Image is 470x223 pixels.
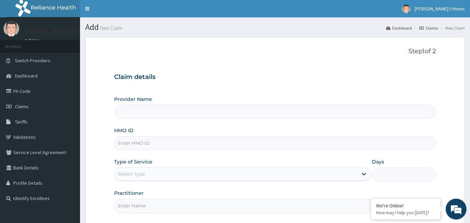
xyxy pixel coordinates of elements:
p: How may I help you today? [376,210,435,216]
h1: Add [85,23,465,32]
input: Enter HMO ID [114,136,436,150]
div: Select type [118,170,145,177]
img: User Image [3,21,19,37]
label: Provider Name [114,96,152,103]
span: Switch Providers [15,57,50,64]
a: Online [24,38,41,43]
a: Dashboard [386,25,412,31]
span: [PERSON_NAME] Fitness [415,6,465,12]
input: Enter Name [114,199,436,213]
label: HMO ID [114,127,134,134]
p: Step 1 of 2 [114,48,436,55]
small: New Claim [99,25,122,31]
label: Type of Service [114,158,152,165]
span: Claims [15,103,29,110]
a: Claims [419,25,438,31]
label: Practitioner [114,190,144,197]
span: Tariffs [15,119,27,125]
label: Days [372,158,384,165]
div: We're Online! [376,202,435,209]
li: New Claim [439,25,465,31]
span: Dashboard [15,73,38,79]
h3: Claim details [114,73,436,81]
img: User Image [402,5,411,13]
p: [PERSON_NAME] Fitness [24,28,91,34]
